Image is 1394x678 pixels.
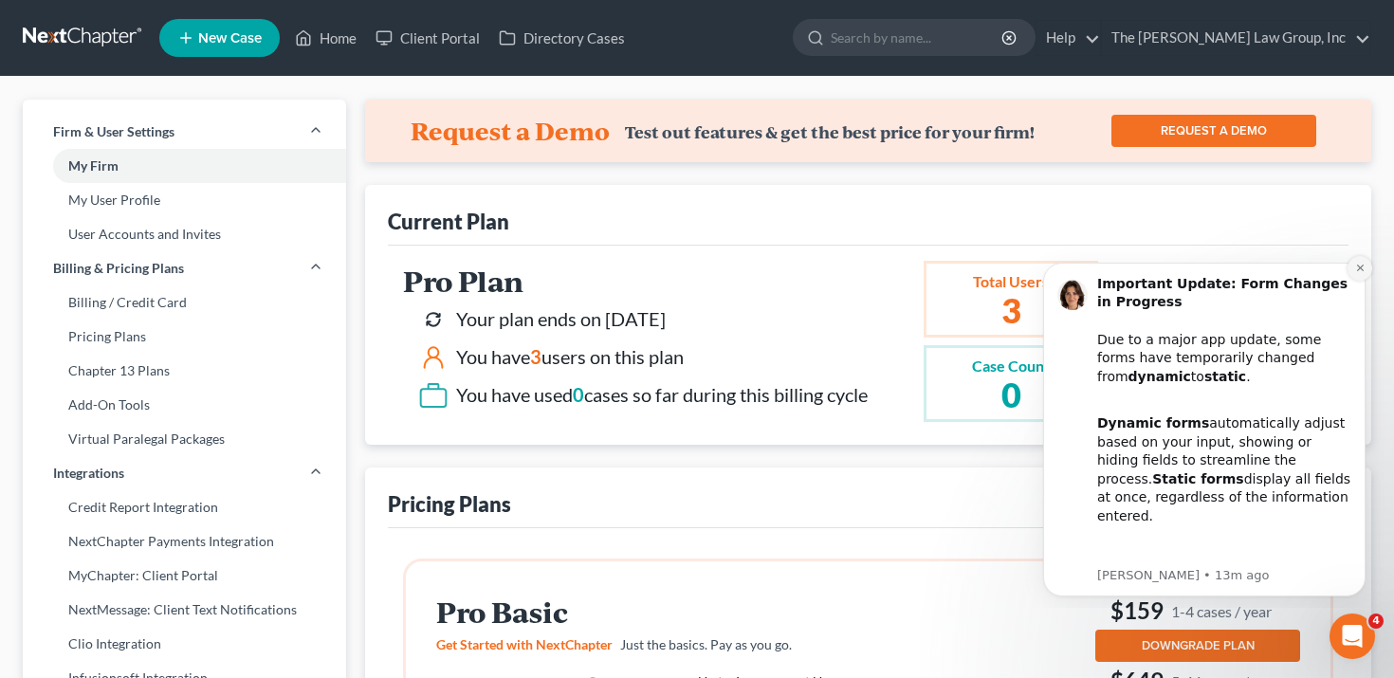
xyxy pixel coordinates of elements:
[23,217,346,251] a: User Accounts and Invites
[53,259,184,278] span: Billing & Pricing Plans
[23,593,346,627] a: NextMessage: Client Text Notifications
[1171,601,1272,621] small: 1-4 cases / year
[436,636,613,652] span: Get Started with NextChapter
[1368,614,1384,629] span: 4
[972,377,1050,412] h2: 0
[23,559,346,593] a: MyChapter: Client Portal
[23,285,346,320] a: Billing / Credit Card
[831,20,1004,55] input: Search by name...
[23,320,346,354] a: Pricing Plans
[83,321,337,339] p: Message from Emma, sent 13m ago
[23,251,346,285] a: Billing & Pricing Plans
[972,271,1050,293] div: Total Users
[53,464,124,483] span: Integrations
[530,345,541,368] span: 3
[1095,596,1300,626] h3: $159
[1015,246,1394,608] iframe: Intercom notifications message
[436,596,922,628] h2: Pro Basic
[1330,614,1375,659] iframe: Intercom live chat
[388,490,511,518] div: Pricing Plans
[456,305,666,333] div: Your plan ends on [DATE]
[573,383,584,406] span: 0
[1036,21,1100,55] a: Help
[625,122,1035,142] div: Test out features & get the best price for your firm!
[489,21,634,55] a: Directory Cases
[403,266,868,297] h2: Pro Plan
[83,290,337,439] div: Our team is actively working to re-integrate dynamic functionality and expects to have it restore...
[972,356,1050,377] div: Case Count
[23,456,346,490] a: Integrations
[388,208,509,235] div: Current Plan
[620,636,792,652] span: Just the basics. Pay as you go.
[23,524,346,559] a: NextChapter Payments Integration
[23,388,346,422] a: Add-On Tools
[456,343,684,371] div: You have users on this plan
[1142,638,1255,653] span: DOWNGRADE PLAN
[285,21,366,55] a: Home
[1095,630,1300,662] button: DOWNGRADE PLAN
[23,149,346,183] a: My Firm
[411,116,610,146] h4: Request a Demo
[1111,115,1316,147] a: REQUEST A DEMO
[366,21,489,55] a: Client Portal
[23,183,346,217] a: My User Profile
[23,627,346,661] a: Clio Integration
[972,293,1050,327] h2: 3
[23,490,346,524] a: Credit Report Integration
[53,122,174,141] span: Firm & User Settings
[456,381,868,409] div: You have used cases so far during this billing cycle
[23,354,346,388] a: Chapter 13 Plans
[333,10,358,35] button: Dismiss notification
[23,115,346,149] a: Firm & User Settings
[198,31,262,46] span: New Case
[23,422,346,456] a: Virtual Paralegal Packages
[1102,21,1370,55] a: The [PERSON_NAME] Law Group, Inc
